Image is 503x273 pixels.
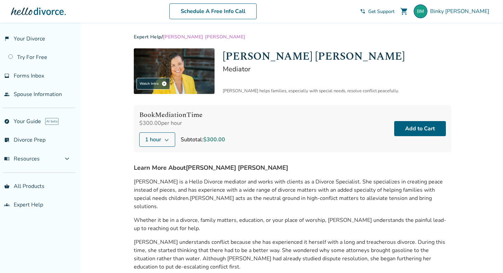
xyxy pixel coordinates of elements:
[137,78,170,90] div: Watch Intro
[134,34,451,40] div: /
[400,7,408,15] span: shopping_cart
[63,155,71,163] span: expand_more
[223,88,451,94] div: [PERSON_NAME] helps families, especially with special needs, resolve conflict peacefully.
[134,178,451,211] p: [PERSON_NAME] acts as the neutral ground in high-conflict matters to alleviate tension and bring ...
[134,163,451,172] h4: Learn More About [PERSON_NAME] [PERSON_NAME]
[368,8,395,15] span: Get Support
[394,121,446,136] button: Add to Cart
[134,34,162,40] a: Expert Help
[134,178,443,202] span: [PERSON_NAME] is a Hello Divorce mediator and works with clients as a Divorce Specialist. She spe...
[360,9,365,14] span: phone_in_talk
[4,36,10,41] span: flag_2
[134,48,215,94] img: Claudia Brown Coulter
[181,135,225,144] div: Subtotal:
[4,183,10,189] span: shopping_basket
[139,110,225,119] h4: Book Mediation Time
[4,202,10,207] span: groups
[14,72,44,80] span: Forms Inbox
[4,156,10,162] span: menu_book
[469,240,503,273] iframe: Chat Widget
[223,64,451,74] h2: Mediator
[223,48,451,64] h1: [PERSON_NAME] [PERSON_NAME]
[134,238,445,271] span: [PERSON_NAME] understands conflict because she has experienced it herself with a long and treache...
[169,3,257,19] a: Schedule A Free Info Call
[4,137,10,143] span: list_alt_check
[4,92,10,97] span: people
[139,132,175,147] button: 1 hour
[4,119,10,124] span: explore
[203,136,225,143] span: $300.00
[360,8,395,15] a: phone_in_talkGet Support
[45,118,59,125] span: AI beta
[139,119,225,127] div: $300.00 per hour
[134,216,446,232] span: Whether it be in a divorce, family matters, education, or your place of worship, [PERSON_NAME] un...
[145,135,161,144] span: 1 hour
[430,8,492,15] span: Binky [PERSON_NAME]
[4,73,10,79] span: inbox
[414,4,427,18] img: binkyvm@gmail.com
[163,34,245,40] span: [PERSON_NAME] [PERSON_NAME]
[4,155,40,163] span: Resources
[162,81,167,86] span: play_circle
